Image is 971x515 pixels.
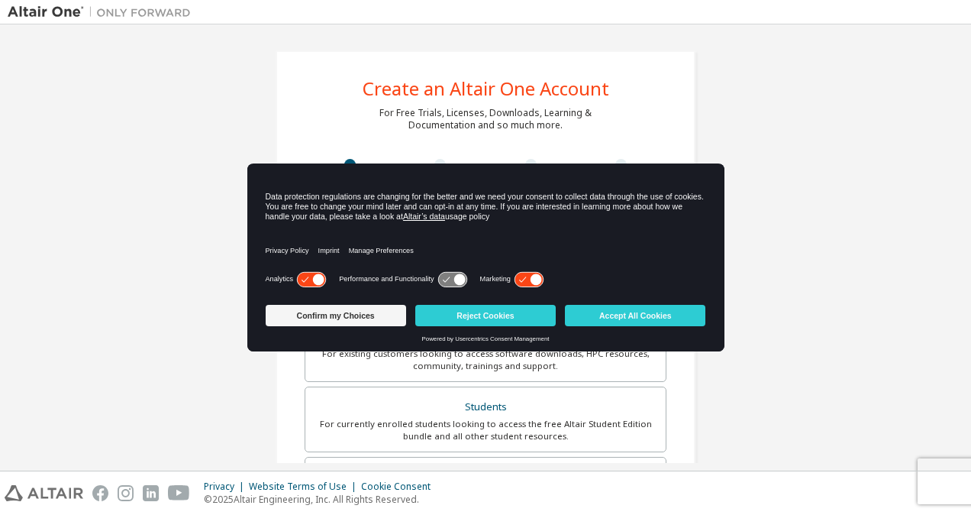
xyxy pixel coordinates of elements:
img: youtube.svg [168,485,190,501]
div: For currently enrolled students looking to access the free Altair Student Edition bundle and all ... [315,418,656,442]
img: facebook.svg [92,485,108,501]
img: linkedin.svg [143,485,159,501]
div: Website Terms of Use [249,481,361,493]
div: Cookie Consent [361,481,440,493]
div: Create an Altair One Account [363,79,609,98]
img: instagram.svg [118,485,134,501]
p: © 2025 Altair Engineering, Inc. All Rights Reserved. [204,493,440,506]
img: altair_logo.svg [5,485,83,501]
div: For Free Trials, Licenses, Downloads, Learning & Documentation and so much more. [379,107,592,131]
div: For existing customers looking to access software downloads, HPC resources, community, trainings ... [315,348,656,372]
div: Students [315,397,656,418]
img: Altair One [8,5,198,20]
div: Privacy [204,481,249,493]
